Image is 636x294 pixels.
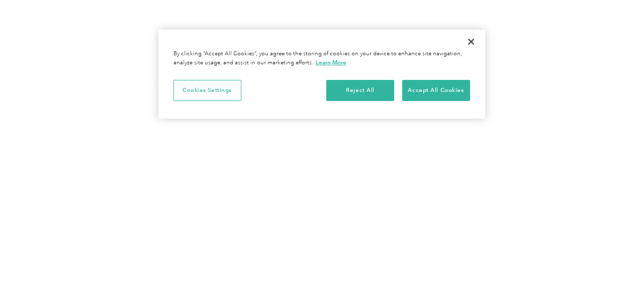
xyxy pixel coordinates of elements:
[460,31,482,53] button: Close
[316,59,346,66] a: More information about your privacy, opens in a new tab
[402,80,470,101] button: Accept All Cookies
[158,30,485,119] div: Privacy
[326,80,394,101] button: Reject All
[173,80,241,101] button: Cookies Settings
[173,50,470,67] div: By clicking “Accept All Cookies”, you agree to the storing of cookies on your device to enhance s...
[158,30,485,119] div: Cookie banner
